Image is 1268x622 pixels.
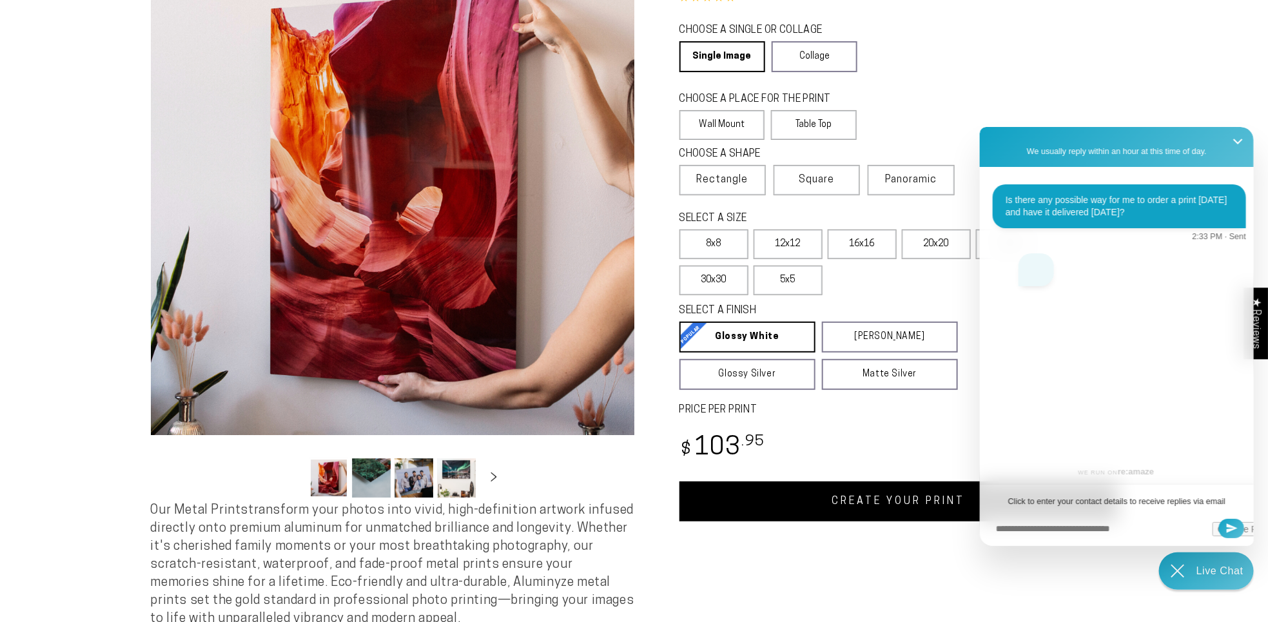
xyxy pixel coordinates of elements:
div: Click to open Judge.me floating reviews tab [1244,287,1268,359]
button: Load image 1 in gallery view [309,458,348,498]
label: 5x5 [754,266,823,295]
label: 12x12 [754,229,823,259]
label: Table Top [771,110,857,140]
legend: CHOOSE A SINGLE OR COLLAGE [679,23,846,38]
sup: .95 [742,434,765,449]
a: Matte Silver [822,359,958,390]
bdi: 103 [679,436,765,461]
a: Collage [772,41,857,72]
span: Panoramic [886,175,937,185]
button: Slide right [480,463,508,492]
legend: SELECT A FINISH [679,304,927,318]
button: Load image 3 in gallery view [395,458,433,498]
label: 30x30 [679,266,748,295]
label: 8x8 [679,229,748,259]
button: Close Shoutbox [1225,127,1251,158]
button: Load image 2 in gallery view [352,458,391,498]
a: Glossy Silver [679,359,815,390]
legend: SELECT A SIZE [679,211,937,226]
label: Wall Mount [679,110,765,140]
a: Glossy White [679,322,815,353]
legend: CHOOSE A SHAPE [679,147,847,162]
label: 16x16 [828,229,897,259]
button: Load image 4 in gallery view [437,458,476,498]
a: CREATE YOUR PRINT [679,481,1118,521]
span: Rectangle [697,172,748,188]
div: Chat widget toggle [1159,552,1254,590]
label: PRICE PER PRINT [679,403,1118,418]
label: 20x20 [902,229,971,259]
span: $ [681,442,692,459]
legend: CHOOSE A PLACE FOR THE PRINT [679,92,845,107]
label: 24x24 [976,229,1045,259]
div: Contact Us Directly [1196,552,1244,590]
button: Slide left [277,463,306,492]
a: Single Image [679,41,765,72]
a: [PERSON_NAME] [822,322,958,353]
span: Square [799,172,835,188]
iframe: Re:amaze Chat [980,127,1254,546]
